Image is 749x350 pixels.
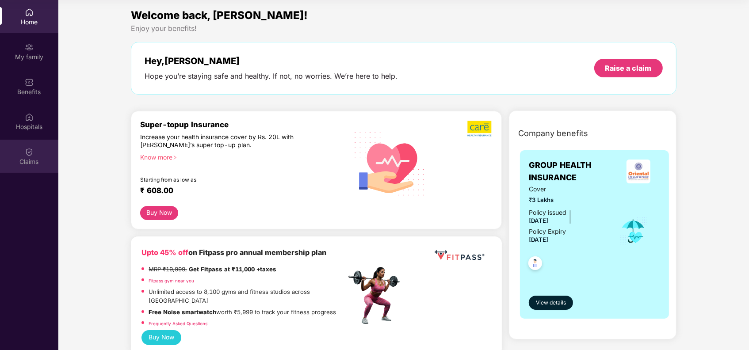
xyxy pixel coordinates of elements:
img: svg+xml;base64,PHN2ZyBpZD0iQ2xhaW0iIHhtbG5zPSJodHRwOi8vd3d3LnczLm9yZy8yMDAwL3N2ZyIgd2lkdGg9IjIwIi... [25,148,34,156]
span: [DATE] [529,236,548,243]
img: b5dec4f62d2307b9de63beb79f102df3.png [467,120,493,137]
span: [DATE] [529,217,548,224]
span: ₹3 Lakhs [529,195,607,205]
img: fpp.png [346,265,408,327]
b: Upto 45% off [141,248,188,257]
div: ₹ 608.00 [140,186,337,197]
img: svg+xml;base64,PHN2ZyBpZD0iSG9zcGl0YWxzIiB4bWxucz0iaHR0cDovL3d3dy53My5vcmcvMjAwMC9zdmciIHdpZHRoPS... [25,113,34,122]
img: insurerLogo [627,160,650,183]
div: Hey, [PERSON_NAME] [145,56,397,66]
img: svg+xml;base64,PHN2ZyB3aWR0aD0iMjAiIGhlaWdodD0iMjAiIHZpZXdCb3g9IjAgMCAyMCAyMCIgZmlsbD0ibm9uZSIgeG... [25,43,34,52]
img: svg+xml;base64,PHN2ZyB4bWxucz0iaHR0cDovL3d3dy53My5vcmcvMjAwMC9zdmciIHdpZHRoPSI0OC45NDMiIGhlaWdodD... [524,254,546,275]
strong: Get Fitpass at ₹11,000 +taxes [189,266,276,273]
div: Enjoy your benefits! [131,24,676,33]
a: Fitpass gym near you [149,278,194,283]
span: View details [536,299,566,307]
del: MRP ₹19,999, [149,266,187,273]
div: Increase your health insurance cover by Rs. 20L with [PERSON_NAME]’s super top-up plan. [140,133,308,149]
p: worth ₹5,999 to track your fitness progress [149,308,336,317]
div: Policy issued [529,208,566,217]
div: Raise a claim [605,63,652,73]
img: svg+xml;base64,PHN2ZyBpZD0iQmVuZWZpdHMiIHhtbG5zPSJodHRwOi8vd3d3LnczLm9yZy8yMDAwL3N2ZyIgd2lkdGg9Ij... [25,78,34,87]
img: svg+xml;base64,PHN2ZyB4bWxucz0iaHR0cDovL3d3dy53My5vcmcvMjAwMC9zdmciIHhtbG5zOnhsaW5rPSJodHRwOi8vd3... [348,120,432,206]
img: fppp.png [433,247,486,263]
span: Welcome back, [PERSON_NAME]! [131,9,308,22]
span: Cover [529,184,607,194]
button: View details [529,296,573,310]
div: Policy Expiry [529,227,566,236]
button: Buy Now [141,330,181,345]
img: icon [619,217,648,246]
b: on Fitpass pro annual membership plan [141,248,326,257]
a: Frequently Asked Questions! [149,321,209,326]
span: Company benefits [518,127,588,140]
img: svg+xml;base64,PHN2ZyBpZD0iSG9tZSIgeG1sbnM9Imh0dHA6Ly93d3cudzMub3JnLzIwMDAvc3ZnIiB3aWR0aD0iMjAiIG... [25,8,34,17]
div: Hope you’re staying safe and healthy. If not, no worries. We’re here to help. [145,72,397,81]
span: GROUP HEALTH INSURANCE [529,159,617,184]
p: Unlimited access to 8,100 gyms and fitness studios across [GEOGRAPHIC_DATA] [149,287,346,305]
div: Starting from as low as [140,176,308,183]
div: Know more [140,153,340,160]
strong: Free Noise smartwatch [149,308,216,316]
div: Super-topup Insurance [140,120,346,129]
span: right [172,155,177,160]
button: Buy Now [140,206,178,220]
